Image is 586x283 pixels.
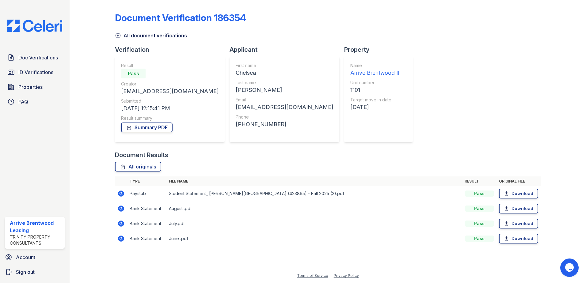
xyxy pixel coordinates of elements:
[115,12,246,23] div: Document Verification 186354
[166,216,462,231] td: July.pdf
[297,273,328,278] a: Terms of Service
[236,80,333,86] div: Last name
[236,62,333,69] div: First name
[5,66,65,78] a: ID Verifications
[121,62,219,69] div: Result
[121,104,219,113] div: [DATE] 12:15:41 PM
[10,219,62,234] div: Arrive Brentwood Leasing
[499,234,538,243] a: Download
[18,98,28,105] span: FAQ
[18,54,58,61] span: Doc Verifications
[121,87,219,96] div: [EMAIL_ADDRESS][DOMAIN_NAME]
[10,234,62,246] div: Trinity Property Consultants
[166,201,462,216] td: August .pdf
[166,186,462,201] td: Student Statement_ [PERSON_NAME][GEOGRAPHIC_DATA] (423865) - Fall 2025 (2).pdf
[127,186,166,201] td: Paystub
[236,120,333,129] div: [PHONE_NUMBER]
[121,123,173,132] a: Summary PDF
[127,176,166,186] th: Type
[350,62,399,77] a: Name Arrive Brentwood II
[350,86,399,94] div: 1101
[127,201,166,216] td: Bank Statement
[330,273,332,278] div: |
[121,69,146,78] div: Pass
[499,219,538,228] a: Download
[350,69,399,77] div: Arrive Brentwood II
[236,114,333,120] div: Phone
[18,83,43,91] span: Properties
[16,254,35,261] span: Account
[350,97,399,103] div: Target move in date
[115,162,161,172] a: All originals
[465,206,494,212] div: Pass
[121,81,219,87] div: Creator
[344,45,418,54] div: Property
[2,20,67,32] img: CE_Logo_Blue-a8612792a0a2168367f1c8372b55b34899dd931a85d93a1a3d3e32e68fde9ad4.png
[115,151,168,159] div: Document Results
[350,62,399,69] div: Name
[497,176,541,186] th: Original file
[5,51,65,64] a: Doc Verifications
[236,97,333,103] div: Email
[350,103,399,111] div: [DATE]
[2,266,67,278] a: Sign out
[230,45,344,54] div: Applicant
[121,98,219,104] div: Submitted
[5,81,65,93] a: Properties
[560,258,580,277] iframe: chat widget
[465,221,494,227] div: Pass
[166,231,462,246] td: June .pdf
[350,80,399,86] div: Unit number
[236,69,333,77] div: Chelsea
[115,45,230,54] div: Verification
[465,236,494,242] div: Pass
[115,32,187,39] a: All document verifications
[465,191,494,197] div: Pass
[121,115,219,121] div: Result summary
[5,96,65,108] a: FAQ
[2,251,67,263] a: Account
[18,69,53,76] span: ID Verifications
[499,189,538,198] a: Download
[334,273,359,278] a: Privacy Policy
[127,216,166,231] td: Bank Statement
[166,176,462,186] th: File name
[236,103,333,111] div: [EMAIL_ADDRESS][DOMAIN_NAME]
[16,268,35,276] span: Sign out
[127,231,166,246] td: Bank Statement
[499,204,538,213] a: Download
[462,176,497,186] th: Result
[236,86,333,94] div: [PERSON_NAME]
